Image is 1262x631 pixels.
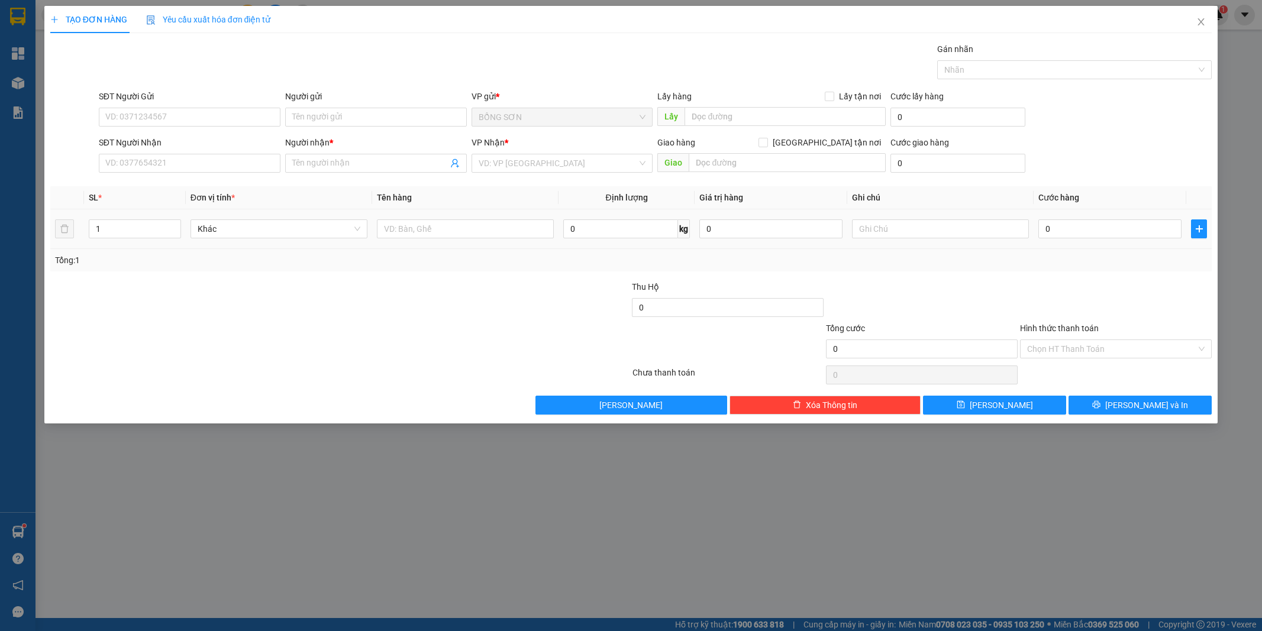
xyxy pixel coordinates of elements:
[806,399,857,412] span: Xóa Thông tin
[377,219,554,238] input: VD: Bàn, Ghế
[472,138,505,147] span: VP Nhận
[479,108,646,126] span: BỒNG SƠN
[55,219,74,238] button: delete
[923,396,1066,415] button: save[PERSON_NAME]
[793,400,801,410] span: delete
[55,254,487,267] div: Tổng: 1
[99,90,280,103] div: SĐT Người Gửi
[472,90,653,103] div: VP gửi
[450,158,460,168] span: user-add
[50,15,127,24] span: TẠO ĐƠN HÀNG
[678,219,690,238] span: kg
[657,92,692,101] span: Lấy hàng
[852,219,1029,238] input: Ghi Chú
[50,15,59,24] span: plus
[657,138,695,147] span: Giao hàng
[1038,193,1079,202] span: Cước hàng
[890,154,1025,173] input: Cước giao hàng
[1196,17,1206,27] span: close
[599,399,663,412] span: [PERSON_NAME]
[1020,323,1099,333] label: Hình thức thanh toán
[847,186,1034,209] th: Ghi chú
[890,92,944,101] label: Cước lấy hàng
[99,136,280,149] div: SĐT Người Nhận
[285,136,467,149] div: Người nhận
[631,366,825,387] div: Chưa thanh toán
[146,15,156,25] img: icon
[699,219,843,238] input: 0
[1192,224,1206,234] span: plus
[890,108,1025,127] input: Cước lấy hàng
[657,107,685,126] span: Lấy
[285,90,467,103] div: Người gửi
[689,153,886,172] input: Dọc đường
[685,107,886,126] input: Dọc đường
[699,193,743,202] span: Giá trị hàng
[890,138,949,147] label: Cước giao hàng
[191,193,235,202] span: Đơn vị tính
[1184,6,1218,39] button: Close
[1069,396,1212,415] button: printer[PERSON_NAME] và In
[826,323,865,333] span: Tổng cước
[198,220,360,238] span: Khác
[1105,399,1188,412] span: [PERSON_NAME] và In
[937,44,973,54] label: Gán nhãn
[632,282,659,292] span: Thu Hộ
[768,136,886,149] span: [GEOGRAPHIC_DATA] tận nơi
[1092,400,1100,410] span: printer
[657,153,689,172] span: Giao
[89,193,98,202] span: SL
[146,15,271,24] span: Yêu cầu xuất hóa đơn điện tử
[377,193,412,202] span: Tên hàng
[970,399,1033,412] span: [PERSON_NAME]
[730,396,921,415] button: deleteXóa Thông tin
[606,193,648,202] span: Định lượng
[834,90,886,103] span: Lấy tận nơi
[535,396,727,415] button: [PERSON_NAME]
[1191,219,1207,238] button: plus
[957,400,965,410] span: save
